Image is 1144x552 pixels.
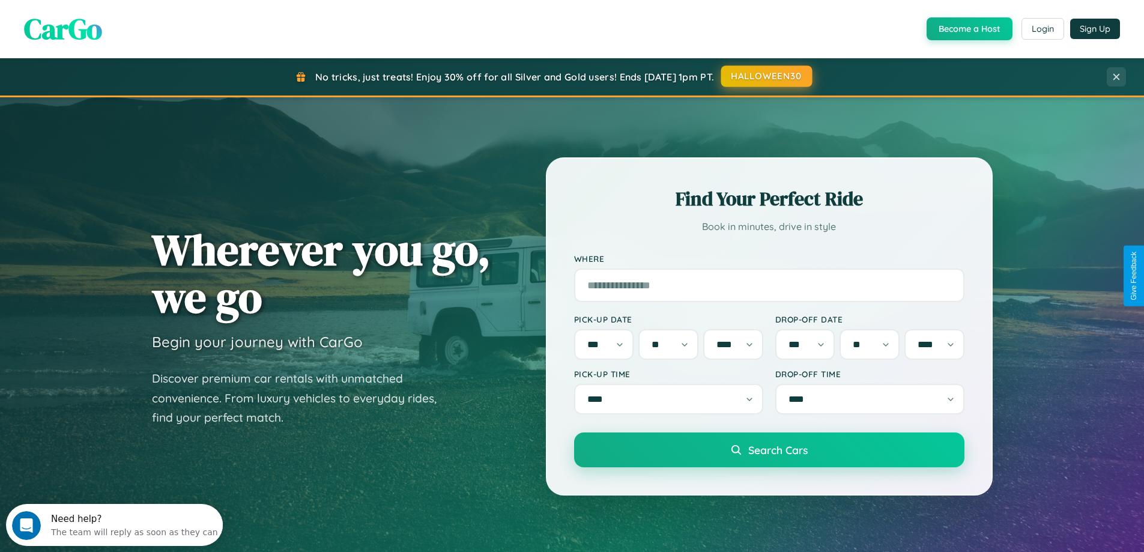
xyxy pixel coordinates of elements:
[315,71,714,83] span: No tricks, just treats! Enjoy 30% off for all Silver and Gold users! Ends [DATE] 1pm PT.
[748,443,808,456] span: Search Cars
[574,218,964,235] p: Book in minutes, drive in style
[721,65,813,87] button: HALLOWEEN30
[12,511,41,540] iframe: Intercom live chat
[24,9,102,49] span: CarGo
[574,186,964,212] h2: Find Your Perfect Ride
[152,226,491,321] h1: Wherever you go, we go
[775,369,964,379] label: Drop-off Time
[6,504,223,546] iframe: Intercom live chat discovery launcher
[152,333,363,351] h3: Begin your journey with CarGo
[1130,252,1138,300] div: Give Feedback
[5,5,223,38] div: Open Intercom Messenger
[574,314,763,324] label: Pick-up Date
[1070,19,1120,39] button: Sign Up
[152,369,452,428] p: Discover premium car rentals with unmatched convenience. From luxury vehicles to everyday rides, ...
[45,10,212,20] div: Need help?
[1021,18,1064,40] button: Login
[574,253,964,264] label: Where
[775,314,964,324] label: Drop-off Date
[45,20,212,32] div: The team will reply as soon as they can
[927,17,1012,40] button: Become a Host
[574,369,763,379] label: Pick-up Time
[574,432,964,467] button: Search Cars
